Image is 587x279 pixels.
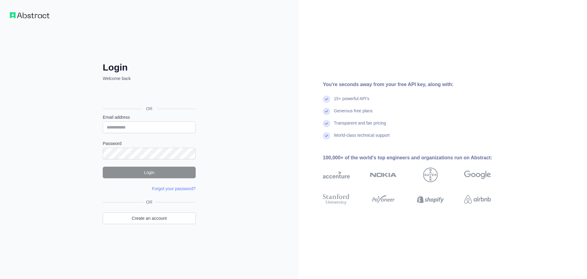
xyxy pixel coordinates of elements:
div: 100,000+ of the world's top engineers and organizations run on Abstract: [323,154,511,161]
img: check mark [323,108,330,115]
h2: Login [103,62,196,73]
span: OR [144,199,155,205]
img: nokia [370,168,397,182]
label: Email address [103,114,196,120]
div: Generous free plans [334,108,373,120]
img: bayer [423,168,438,182]
iframe: Sign in with Google Button [100,88,198,102]
a: Create an account [103,212,196,224]
div: 15+ powerful API's [334,96,369,108]
div: You're seconds away from your free API key, along with: [323,81,511,88]
div: World-class technical support [334,132,390,144]
div: Transparent and fair pricing [334,120,386,132]
img: check mark [323,96,330,103]
span: OR [141,106,157,112]
img: check mark [323,120,330,127]
label: Password [103,140,196,147]
button: Login [103,167,196,178]
img: check mark [323,132,330,139]
p: Welcome back [103,75,196,82]
img: payoneer [370,193,397,206]
img: stanford university [323,193,350,206]
img: shopify [417,193,444,206]
img: google [464,168,491,182]
img: airbnb [464,193,491,206]
img: Workflow [10,12,50,18]
img: accenture [323,168,350,182]
a: Forgot your password? [152,186,196,191]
